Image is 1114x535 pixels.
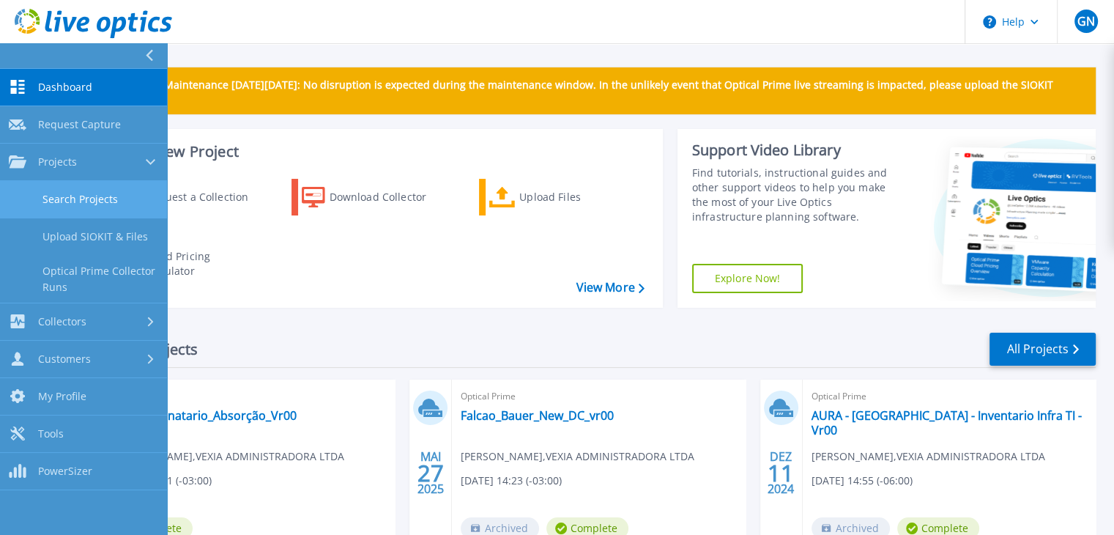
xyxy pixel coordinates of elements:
span: [DATE] 14:55 (-06:00) [812,473,913,489]
span: Optical Prime [461,388,736,405]
span: [PERSON_NAME] , VEXIA ADMINISTRADORA LTDA [461,449,694,465]
div: Upload Files [519,182,636,212]
span: Request Capture [38,118,121,131]
div: Request a Collection [146,182,263,212]
h3: Start a New Project [104,144,644,160]
span: Tools [38,427,64,440]
span: [PERSON_NAME] , VEXIA ADMINISTRADORA LTDA [111,449,344,465]
div: Find tutorials, instructional guides and other support videos to help you make the most of your L... [692,166,902,224]
div: MAI 2025 [417,446,445,500]
a: AURA-Invenatario_Absorção_Vr00 [111,408,297,423]
a: Cloud Pricing Calculator [104,246,267,282]
a: All Projects [989,333,1096,366]
div: Download Collector [330,182,447,212]
a: Download Collector [292,179,455,215]
div: Support Video Library [692,141,902,160]
span: Optical Prime [812,388,1087,405]
a: Request a Collection [104,179,267,215]
a: Explore Now! [692,264,803,293]
span: 11 [768,467,794,479]
span: Collectors [38,315,86,328]
a: Falcao_Bauer_New_DC_vr00 [461,408,614,423]
span: My Profile [38,390,86,403]
span: [PERSON_NAME] , VEXIA ADMINISTRADORA LTDA [812,449,1045,465]
div: Cloud Pricing Calculator [144,249,261,278]
span: Dashboard [38,81,92,94]
span: GN [1077,15,1094,27]
span: [DATE] 14:23 (-03:00) [461,473,562,489]
div: DEZ 2024 [767,446,795,500]
span: Customers [38,353,91,366]
span: PowerSizer [38,465,92,478]
a: View More [576,281,644,295]
a: AURA - [GEOGRAPHIC_DATA] - Inventario Infra TI - Vr00 [812,408,1087,438]
span: Projects [38,155,77,169]
a: Upload Files [479,179,642,215]
span: 27 [417,467,444,479]
p: Scheduled Maintenance [DATE][DATE]: No disruption is expected during the maintenance window. In t... [109,79,1084,103]
span: Optical Prime [111,388,386,405]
